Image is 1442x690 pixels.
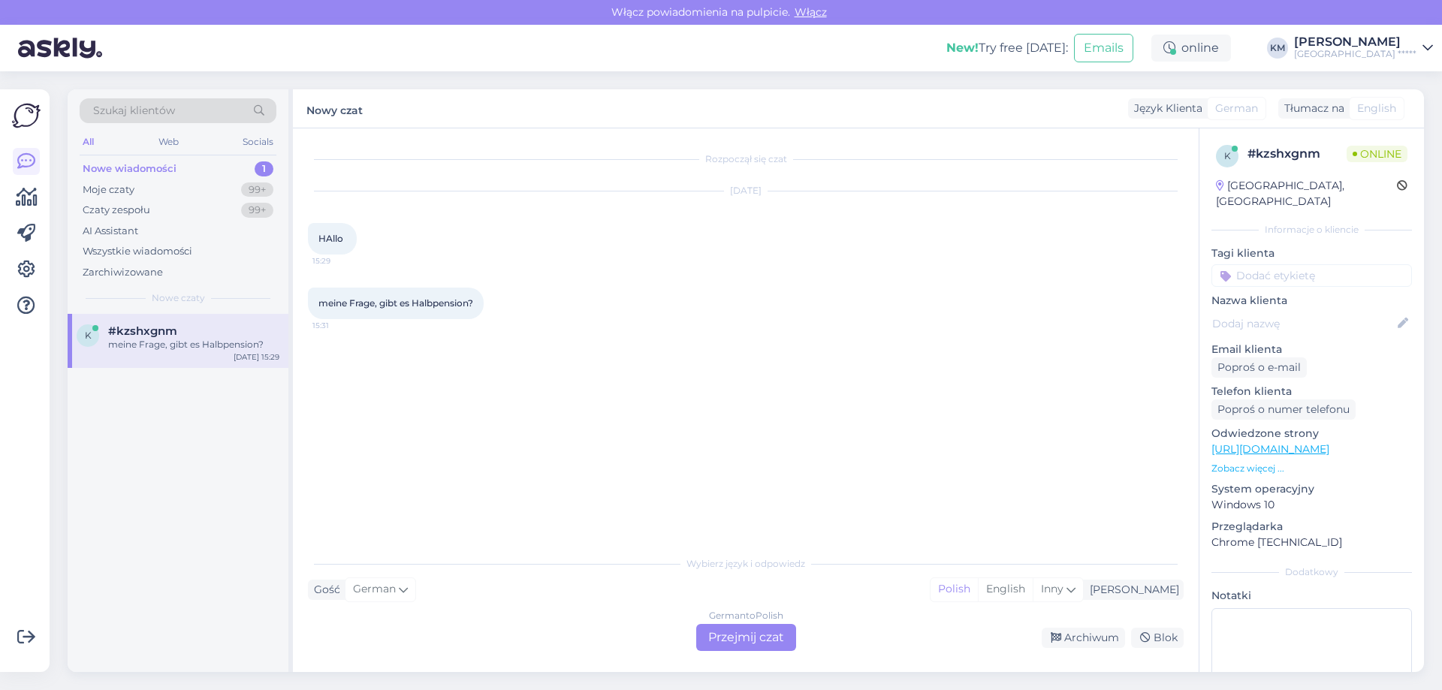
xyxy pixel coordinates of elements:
[1215,101,1258,116] span: German
[696,624,796,651] div: Przejmij czat
[1211,293,1412,309] p: Nazwa klienta
[946,41,979,55] b: New!
[1267,38,1288,59] div: KM
[1211,384,1412,399] p: Telefon klienta
[152,291,205,305] span: Nowe czaty
[83,265,163,280] div: Zarchiwizowane
[946,39,1068,57] div: Try free [DATE]:
[1278,101,1344,116] div: Tłumacz na
[306,98,363,119] label: Nowy czat
[308,152,1184,166] div: Rozpoczął się czat
[308,184,1184,197] div: [DATE]
[312,320,369,331] span: 15:31
[12,101,41,130] img: Askly Logo
[1347,146,1407,162] span: Online
[241,182,273,197] div: 99+
[1041,582,1063,595] span: Inny
[1131,628,1184,648] div: Blok
[318,297,473,309] span: meine Frage, gibt es Halbpension?
[1211,264,1412,287] input: Dodać etykietę
[83,203,150,218] div: Czaty zespołu
[83,161,176,176] div: Nowe wiadomości
[1211,462,1412,475] p: Zobacz więcej ...
[1042,628,1125,648] div: Archiwum
[978,578,1033,601] div: English
[709,609,783,622] div: German to Polish
[80,132,97,152] div: All
[241,203,273,218] div: 99+
[1211,565,1412,579] div: Dodatkowy
[1084,582,1179,598] div: [PERSON_NAME]
[318,233,343,244] span: HAllo
[1211,357,1307,378] div: Poproś o e-mail
[1211,426,1412,441] p: Odwiedzone strony
[308,582,340,598] div: Gość
[1211,535,1412,550] p: Chrome [TECHNICAL_ID]
[1357,101,1396,116] span: English
[312,255,369,267] span: 15:29
[1211,246,1412,261] p: Tagi klienta
[790,5,831,19] span: Włącz
[353,581,396,598] span: German
[1128,101,1202,116] div: Język Klienta
[83,244,192,259] div: Wszystkie wiadomości
[1211,497,1412,513] p: Windows 10
[234,351,279,363] div: [DATE] 15:29
[1294,36,1416,48] div: [PERSON_NAME]
[1247,145,1347,163] div: # kzshxgnm
[1074,34,1133,62] button: Emails
[308,557,1184,571] div: Wybierz język i odpowiedz
[931,578,978,601] div: Polish
[85,330,92,341] span: k
[1211,481,1412,497] p: System operacyjny
[83,182,134,197] div: Moje czaty
[155,132,182,152] div: Web
[1211,399,1356,420] div: Poproś o numer telefonu
[93,103,175,119] span: Szukaj klientów
[83,224,138,239] div: AI Assistant
[1216,178,1397,209] div: [GEOGRAPHIC_DATA], [GEOGRAPHIC_DATA]
[255,161,273,176] div: 1
[1212,315,1395,332] input: Dodaj nazwę
[1211,588,1412,604] p: Notatki
[108,338,279,351] div: meine Frage, gibt es Halbpension?
[1211,519,1412,535] p: Przeglądarka
[1224,150,1231,161] span: k
[1211,342,1412,357] p: Email klienta
[240,132,276,152] div: Socials
[1211,223,1412,237] div: Informacje o kliencie
[108,324,177,338] span: #kzshxgnm
[1294,36,1433,60] a: [PERSON_NAME][GEOGRAPHIC_DATA] *****
[1211,442,1329,456] a: [URL][DOMAIN_NAME]
[1151,35,1231,62] div: online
